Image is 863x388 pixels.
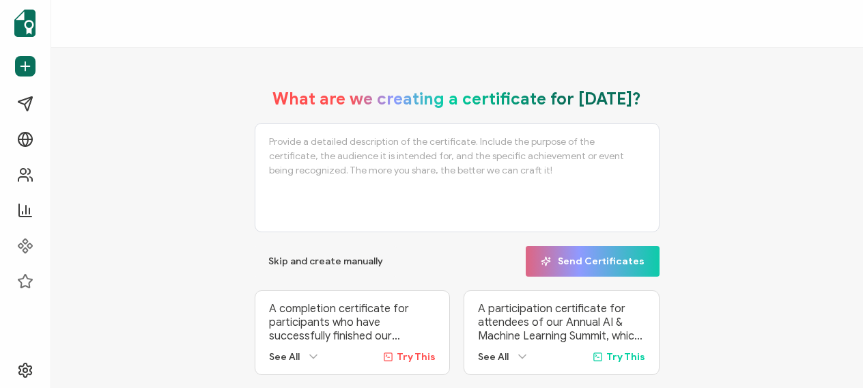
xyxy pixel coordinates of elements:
span: Send Certificates [541,256,645,266]
button: Send Certificates [526,246,660,277]
span: Skip and create manually [268,257,383,266]
img: sertifier-logomark-colored.svg [14,10,36,37]
span: See All [269,351,300,363]
p: A participation certificate for attendees of our Annual AI & Machine Learning Summit, which broug... [478,302,645,343]
span: See All [478,351,509,363]
span: Try This [606,351,645,363]
span: Try This [397,351,436,363]
h1: What are we creating a certificate for [DATE]? [272,89,641,109]
button: Skip and create manually [255,246,397,277]
p: A completion certificate for participants who have successfully finished our ‘Advanced Digital Ma... [269,302,436,343]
